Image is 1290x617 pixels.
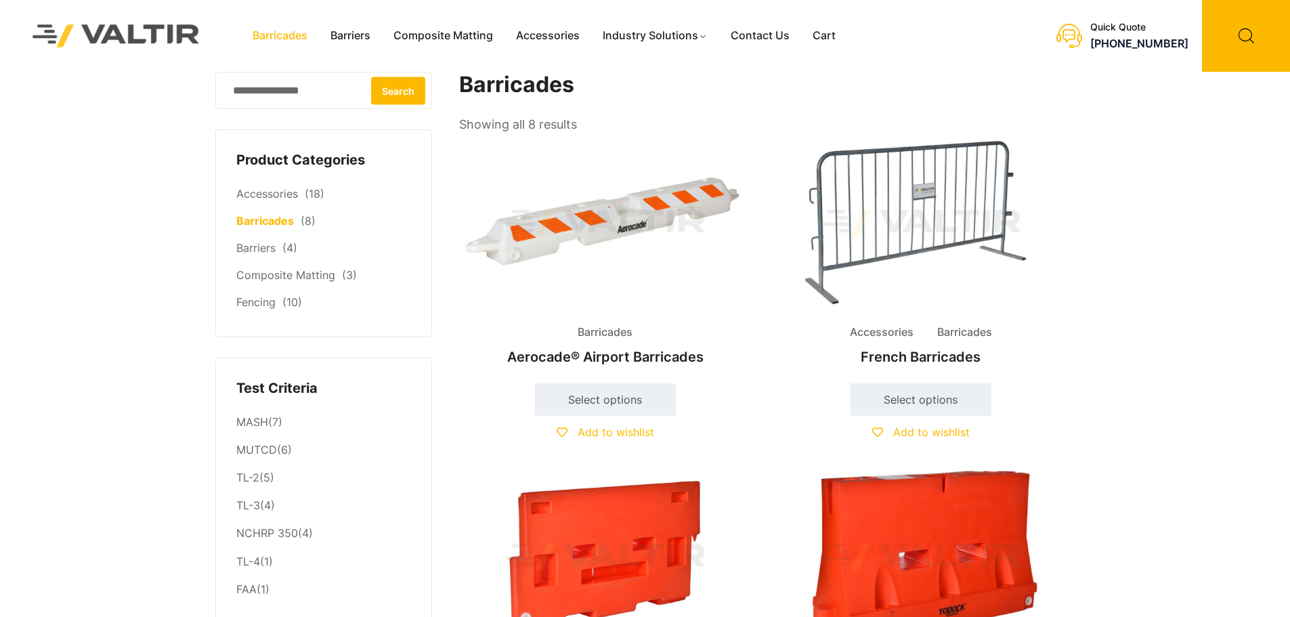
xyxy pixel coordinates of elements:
[236,415,268,429] a: MASH
[301,214,316,228] span: (8)
[459,342,752,372] h2: Aerocade® Airport Barricades
[459,135,752,372] a: BarricadesAerocade® Airport Barricades
[236,465,411,492] li: (5)
[236,150,411,171] h4: Product Categories
[371,77,425,104] button: Search
[282,241,297,255] span: (4)
[872,425,970,439] a: Add to wishlist
[1090,37,1188,50] a: [PHONE_NUMBER]
[459,113,577,136] p: Showing all 8 results
[591,26,719,46] a: Industry Solutions
[801,26,847,46] a: Cart
[236,437,411,465] li: (6)
[236,214,294,228] a: Barricades
[557,425,654,439] a: Add to wishlist
[236,241,276,255] a: Barriers
[236,526,298,540] a: NCHRP 350
[15,7,217,64] img: Valtir Rentals
[236,379,411,399] h4: Test Criteria
[236,548,411,576] li: (1)
[236,498,260,512] a: TL-3
[342,268,357,282] span: (3)
[504,26,591,46] a: Accessories
[236,187,298,200] a: Accessories
[851,383,991,416] a: Select options for “French Barricades”
[236,268,335,282] a: Composite Matting
[236,443,277,456] a: MUTCD
[840,322,924,343] span: Accessories
[305,187,324,200] span: (18)
[319,26,382,46] a: Barriers
[775,135,1067,372] a: Accessories BarricadesFrench Barricades
[236,492,411,520] li: (4)
[236,582,257,596] a: FAA
[893,425,970,439] span: Add to wishlist
[578,425,654,439] span: Add to wishlist
[775,342,1067,372] h2: French Barricades
[1090,22,1188,33] div: Quick Quote
[719,26,801,46] a: Contact Us
[282,295,302,309] span: (10)
[236,576,411,600] li: (1)
[241,26,319,46] a: Barricades
[459,72,1069,98] h1: Barricades
[236,295,276,309] a: Fencing
[236,520,411,548] li: (4)
[236,408,411,436] li: (7)
[567,322,643,343] span: Barricades
[535,383,676,416] a: Select options for “Aerocade® Airport Barricades”
[927,322,1002,343] span: Barricades
[236,471,259,484] a: TL-2
[236,555,260,568] a: TL-4
[382,26,504,46] a: Composite Matting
